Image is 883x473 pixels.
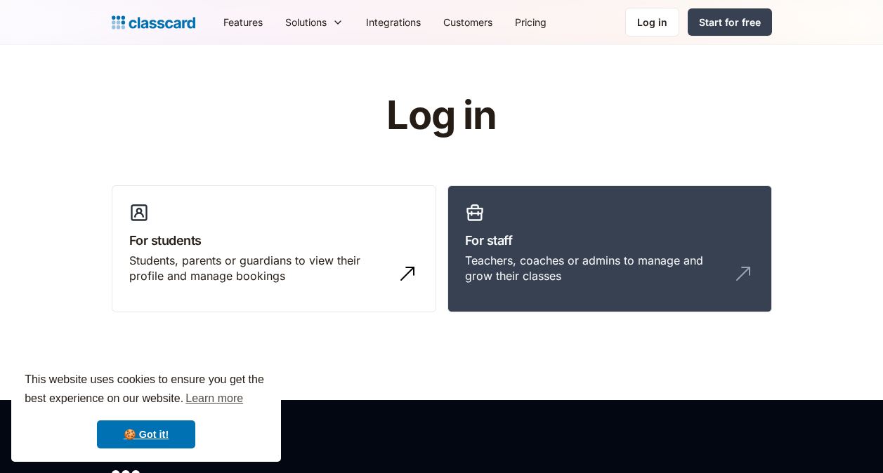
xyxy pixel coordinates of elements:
h3: For students [129,231,419,250]
a: For staffTeachers, coaches or admins to manage and grow their classes [447,185,772,313]
a: learn more about cookies [183,388,245,409]
a: Start for free [688,8,772,36]
a: For studentsStudents, parents or guardians to view their profile and manage bookings [112,185,436,313]
a: Pricing [504,6,558,38]
a: dismiss cookie message [97,420,195,448]
div: Solutions [285,15,327,29]
span: This website uses cookies to ensure you get the best experience on our website. [25,371,268,409]
div: cookieconsent [11,358,281,462]
div: Students, parents or guardians to view their profile and manage bookings [129,253,391,284]
div: Start for free [699,15,761,29]
a: Integrations [355,6,432,38]
a: Features [212,6,274,38]
a: Log in [625,8,679,36]
h1: Log in [218,94,665,138]
a: home [112,13,195,32]
div: Log in [637,15,667,29]
a: Customers [432,6,504,38]
h3: For staff [465,231,754,250]
div: Teachers, coaches or admins to manage and grow their classes [465,253,726,284]
div: Solutions [274,6,355,38]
